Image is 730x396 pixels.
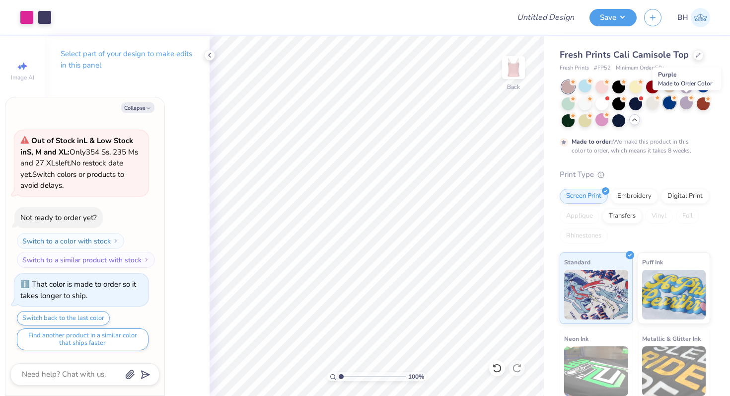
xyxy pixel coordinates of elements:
[572,137,694,155] div: We make this product in this color to order, which means it takes 8 weeks.
[611,189,658,204] div: Embroidery
[507,82,520,91] div: Back
[616,64,665,73] span: Minimum Order: 50 +
[677,12,688,23] span: BH
[560,229,608,243] div: Rhinestones
[11,74,34,81] span: Image AI
[560,169,710,180] div: Print Type
[408,372,424,381] span: 100 %
[17,252,155,268] button: Switch to a similar product with stock
[17,311,110,325] button: Switch back to the last color
[642,346,706,396] img: Metallic & Glitter Ink
[113,238,119,244] img: Switch to a color with stock
[594,64,611,73] span: # FP52
[17,233,124,249] button: Switch to a color with stock
[642,333,701,344] span: Metallic & Glitter Ink
[677,8,710,27] a: BH
[676,209,699,224] div: Foil
[61,48,194,71] p: Select part of your design to make edits in this panel
[564,270,628,319] img: Standard
[564,346,628,396] img: Neon Ink
[31,136,89,146] strong: Out of Stock in L
[20,136,133,157] strong: & Low Stock in S, M and XL :
[20,136,138,190] span: Only 354 Ss, 235 Ms and 27 XLs left. Switch colors or products to avoid delays.
[564,333,588,344] span: Neon Ink
[572,138,613,146] strong: Made to order:
[17,328,148,350] button: Find another product in a similar color that ships faster
[560,49,689,61] span: Fresh Prints Cali Camisole Top
[653,68,721,90] div: Purple
[20,213,97,223] div: Not ready to order yet?
[20,158,123,179] span: No restock date yet.
[589,9,637,26] button: Save
[642,270,706,319] img: Puff Ink
[560,209,599,224] div: Applique
[560,189,608,204] div: Screen Print
[560,64,589,73] span: Fresh Prints
[691,8,710,27] img: Bella Henkels
[661,189,709,204] div: Digital Print
[509,7,582,27] input: Untitled Design
[504,58,523,78] img: Back
[144,257,149,263] img: Switch to a similar product with stock
[602,209,642,224] div: Transfers
[645,209,673,224] div: Vinyl
[20,279,136,301] div: That color is made to order so it takes longer to ship.
[564,257,590,267] span: Standard
[642,257,663,267] span: Puff Ink
[121,102,154,113] button: Collapse
[658,79,712,87] span: Made to Order Color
